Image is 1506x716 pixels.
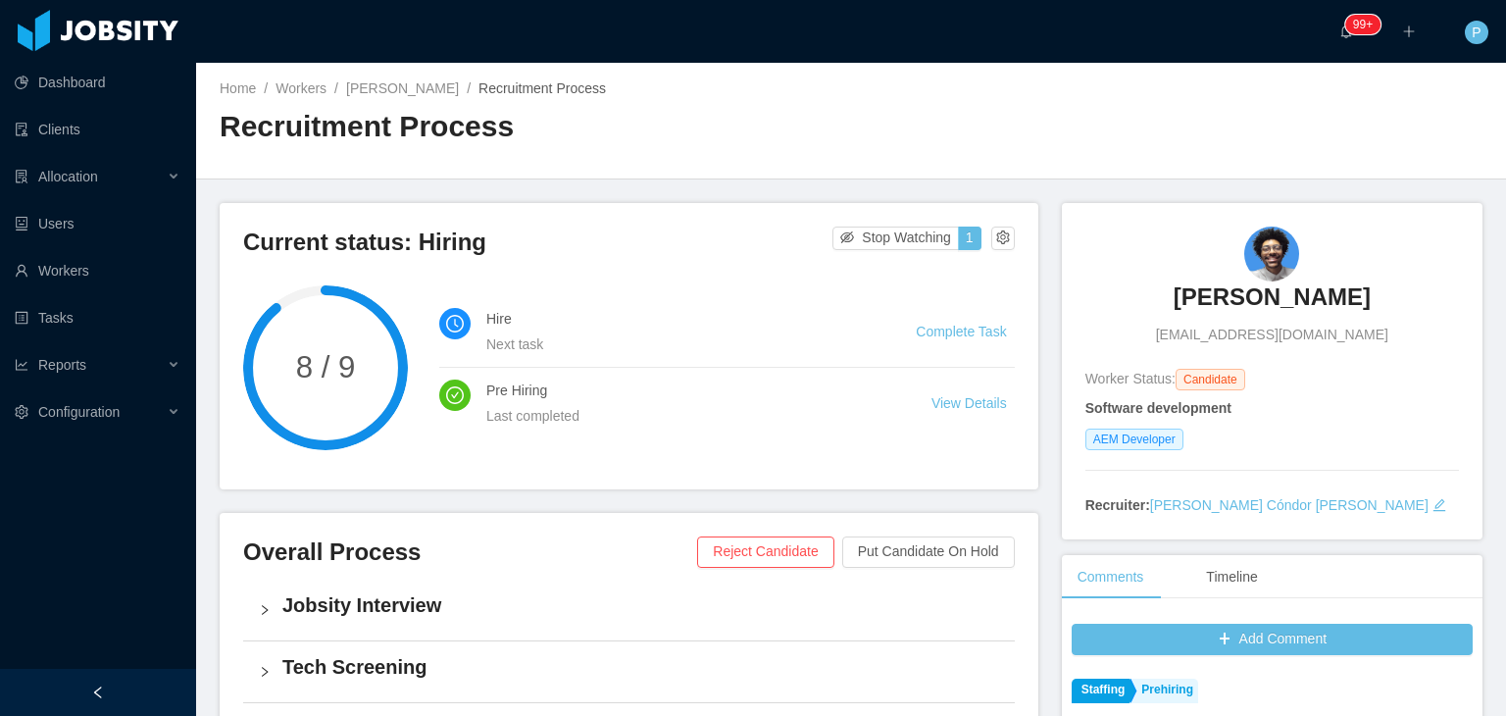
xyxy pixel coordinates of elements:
a: Prehiring [1131,679,1198,703]
span: Recruitment Process [478,80,606,96]
h3: Current status: Hiring [243,227,832,258]
a: Staffing [1072,679,1130,703]
button: icon: setting [991,227,1015,250]
a: Home [220,80,256,96]
a: icon: userWorkers [15,251,180,290]
span: / [264,80,268,96]
h4: Jobsity Interview [282,591,999,619]
span: Candidate [1176,369,1245,390]
a: Workers [276,80,326,96]
div: Last completed [486,405,884,427]
i: icon: bell [1339,25,1353,38]
i: icon: edit [1432,498,1446,512]
a: icon: pie-chartDashboard [15,63,180,102]
i: icon: setting [15,405,28,419]
a: [PERSON_NAME] [346,80,459,96]
img: e4893cd3-016c-455a-8715-55ae35397a0d_687b1c8ec0cfe-90w.png [1244,227,1299,281]
div: icon: rightTech Screening [243,641,1015,702]
h3: Overall Process [243,537,697,568]
sup: 1711 [1345,15,1380,34]
button: 1 [958,227,981,250]
i: icon: check-circle [446,386,464,404]
span: / [467,80,471,96]
span: / [334,80,338,96]
i: icon: solution [15,170,28,183]
span: AEM Developer [1085,429,1183,450]
a: View Details [931,395,1007,411]
div: Comments [1062,555,1160,599]
a: icon: robotUsers [15,204,180,243]
a: Complete Task [916,324,1006,339]
h4: Hire [486,308,869,330]
span: Reports [38,357,86,373]
span: P [1472,21,1481,44]
i: icon: plus [1402,25,1416,38]
i: icon: clock-circle [446,315,464,332]
i: icon: right [259,604,271,616]
i: icon: line-chart [15,358,28,372]
button: Put Candidate On Hold [842,537,1015,568]
strong: Software development [1085,400,1231,416]
button: Reject Candidate [697,537,833,568]
h3: [PERSON_NAME] [1174,281,1371,313]
h4: Tech Screening [282,653,999,681]
h4: Pre Hiring [486,380,884,401]
button: icon: eye-invisibleStop Watching [832,227,959,250]
span: 8 / 9 [243,352,408,383]
span: Worker Status: [1085,371,1176,386]
span: Configuration [38,404,120,420]
strong: Recruiter: [1085,497,1150,513]
span: Allocation [38,169,98,184]
a: icon: profileTasks [15,298,180,337]
button: icon: plusAdd Comment [1072,624,1473,655]
i: icon: right [259,666,271,678]
a: icon: auditClients [15,110,180,149]
a: [PERSON_NAME] Cóndor [PERSON_NAME] [1150,497,1429,513]
div: icon: rightJobsity Interview [243,580,1015,640]
h2: Recruitment Process [220,107,851,147]
div: Next task [486,333,869,355]
div: Timeline [1190,555,1273,599]
span: [EMAIL_ADDRESS][DOMAIN_NAME] [1156,325,1388,345]
a: [PERSON_NAME] [1174,281,1371,325]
